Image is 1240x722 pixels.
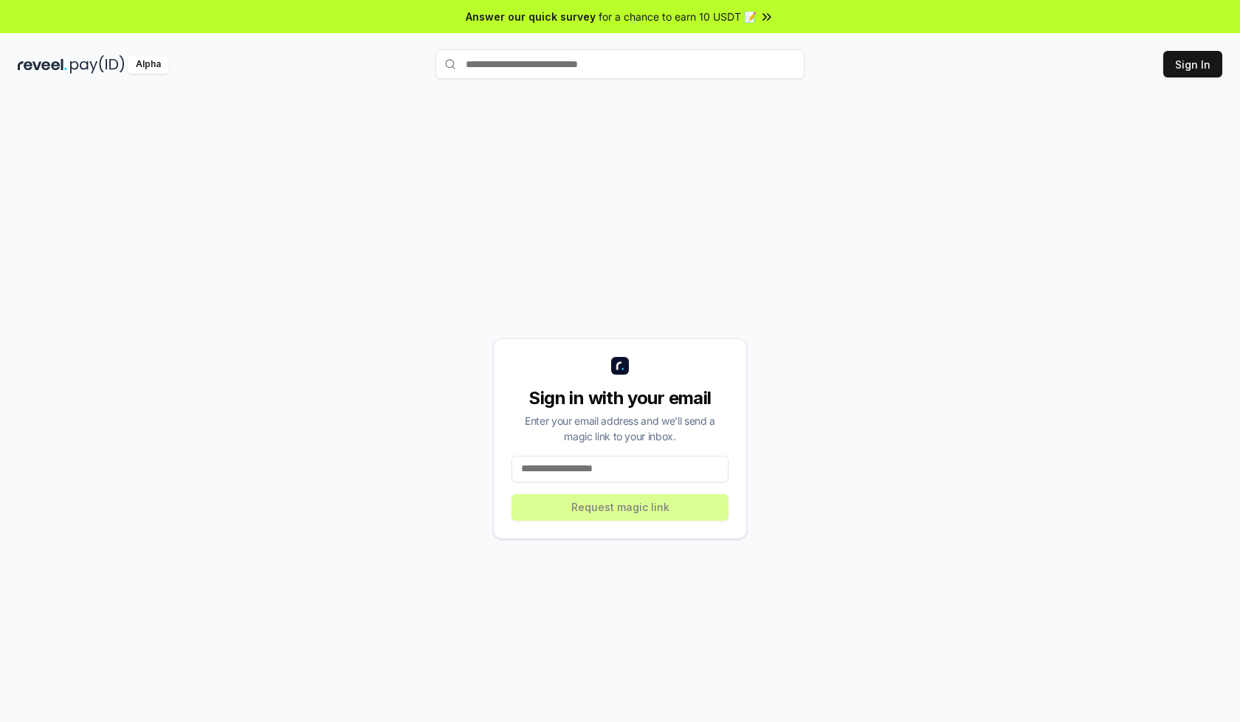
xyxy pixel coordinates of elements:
[128,55,169,74] div: Alpha
[1163,51,1222,77] button: Sign In
[466,9,596,24] span: Answer our quick survey
[599,9,757,24] span: for a chance to earn 10 USDT 📝
[70,55,125,74] img: pay_id
[512,386,728,410] div: Sign in with your email
[18,55,67,74] img: reveel_dark
[512,413,728,444] div: Enter your email address and we’ll send a magic link to your inbox.
[611,357,629,375] img: logo_small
